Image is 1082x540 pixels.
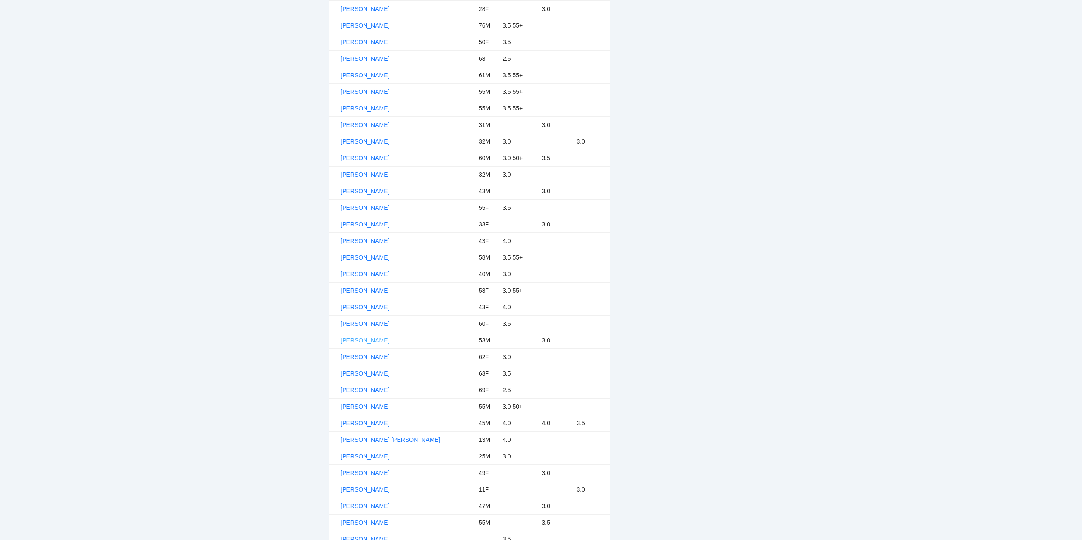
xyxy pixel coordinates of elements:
a: [PERSON_NAME] [341,105,389,112]
td: 3.0 [499,266,538,282]
td: 3.5 [539,150,574,166]
td: 3.5 55+ [499,17,538,34]
td: 28F [475,0,499,17]
td: 3.5 [499,315,538,332]
td: 43F [475,299,499,315]
a: [PERSON_NAME] [PERSON_NAME] [341,436,440,443]
td: 68F [475,50,499,67]
a: [PERSON_NAME] [341,55,389,62]
td: 4.0 [499,232,538,249]
a: [PERSON_NAME] [341,453,389,460]
td: 3.5 [499,34,538,50]
td: 3.5 [539,514,574,531]
td: 3.5 55+ [499,100,538,116]
td: 55M [475,83,499,100]
td: 32M [475,166,499,183]
a: [PERSON_NAME] [341,6,389,12]
a: [PERSON_NAME] [341,221,389,228]
td: 55F [475,199,499,216]
a: [PERSON_NAME] [341,370,389,377]
td: 50F [475,34,499,50]
a: [PERSON_NAME] [341,320,389,327]
td: 3.0 55+ [499,282,538,299]
td: 3.0 [499,448,538,464]
td: 3.0 [499,348,538,365]
td: 3.5 55+ [499,83,538,100]
a: [PERSON_NAME] [341,39,389,45]
td: 69F [475,382,499,398]
a: [PERSON_NAME] [341,486,389,493]
td: 3.0 [539,332,574,348]
td: 55M [475,100,499,116]
td: 76M [475,17,499,34]
td: 60F [475,315,499,332]
a: [PERSON_NAME] [341,403,389,410]
a: [PERSON_NAME] [341,171,389,178]
a: [PERSON_NAME] [341,387,389,393]
td: 4.0 [499,415,538,431]
a: [PERSON_NAME] [341,188,389,195]
td: 3.5 [499,365,538,382]
td: 49F [475,464,499,481]
a: [PERSON_NAME] [341,254,389,261]
td: 60M [475,150,499,166]
td: 3.5 [499,199,538,216]
td: 40M [475,266,499,282]
a: [PERSON_NAME] [341,353,389,360]
td: 58F [475,282,499,299]
td: 58M [475,249,499,266]
a: [PERSON_NAME] [341,519,389,526]
a: [PERSON_NAME] [341,72,389,79]
td: 61M [475,67,499,83]
td: 55M [475,514,499,531]
td: 4.0 [499,299,538,315]
td: 3.5 [573,415,609,431]
td: 3.5 55+ [499,67,538,83]
a: [PERSON_NAME] [341,237,389,244]
a: [PERSON_NAME] [341,469,389,476]
td: 3.0 [539,183,574,199]
a: [PERSON_NAME] [341,304,389,311]
td: 62F [475,348,499,365]
td: 63F [475,365,499,382]
td: 55M [475,398,499,415]
td: 11F [475,481,499,498]
td: 3.0 [539,116,574,133]
td: 43M [475,183,499,199]
td: 47M [475,498,499,514]
td: 3.0 [539,464,574,481]
a: [PERSON_NAME] [341,22,389,29]
a: [PERSON_NAME] [341,138,389,145]
a: [PERSON_NAME] [341,271,389,277]
a: [PERSON_NAME] [341,204,389,211]
td: 3.0 50+ [499,398,538,415]
a: [PERSON_NAME] [341,122,389,128]
td: 3.0 [499,133,538,150]
td: 3.5 55+ [499,249,538,266]
a: [PERSON_NAME] [341,420,389,427]
td: 32M [475,133,499,150]
a: [PERSON_NAME] [341,503,389,509]
td: 2.5 [499,382,538,398]
a: [PERSON_NAME] [341,337,389,344]
td: 43F [475,232,499,249]
td: 45M [475,415,499,431]
td: 31M [475,116,499,133]
a: [PERSON_NAME] [341,287,389,294]
td: 3.0 [539,216,574,232]
a: [PERSON_NAME] [341,88,389,95]
td: 13M [475,431,499,448]
td: 3.0 [573,481,609,498]
td: 33F [475,216,499,232]
td: 2.5 [499,50,538,67]
a: [PERSON_NAME] [341,155,389,161]
td: 3.0 [539,498,574,514]
td: 3.0 [499,166,538,183]
td: 3.0 [539,0,574,17]
td: 25M [475,448,499,464]
td: 3.0 [573,133,609,150]
td: 53M [475,332,499,348]
td: 4.0 [539,415,574,431]
td: 3.0 50+ [499,150,538,166]
td: 4.0 [499,431,538,448]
